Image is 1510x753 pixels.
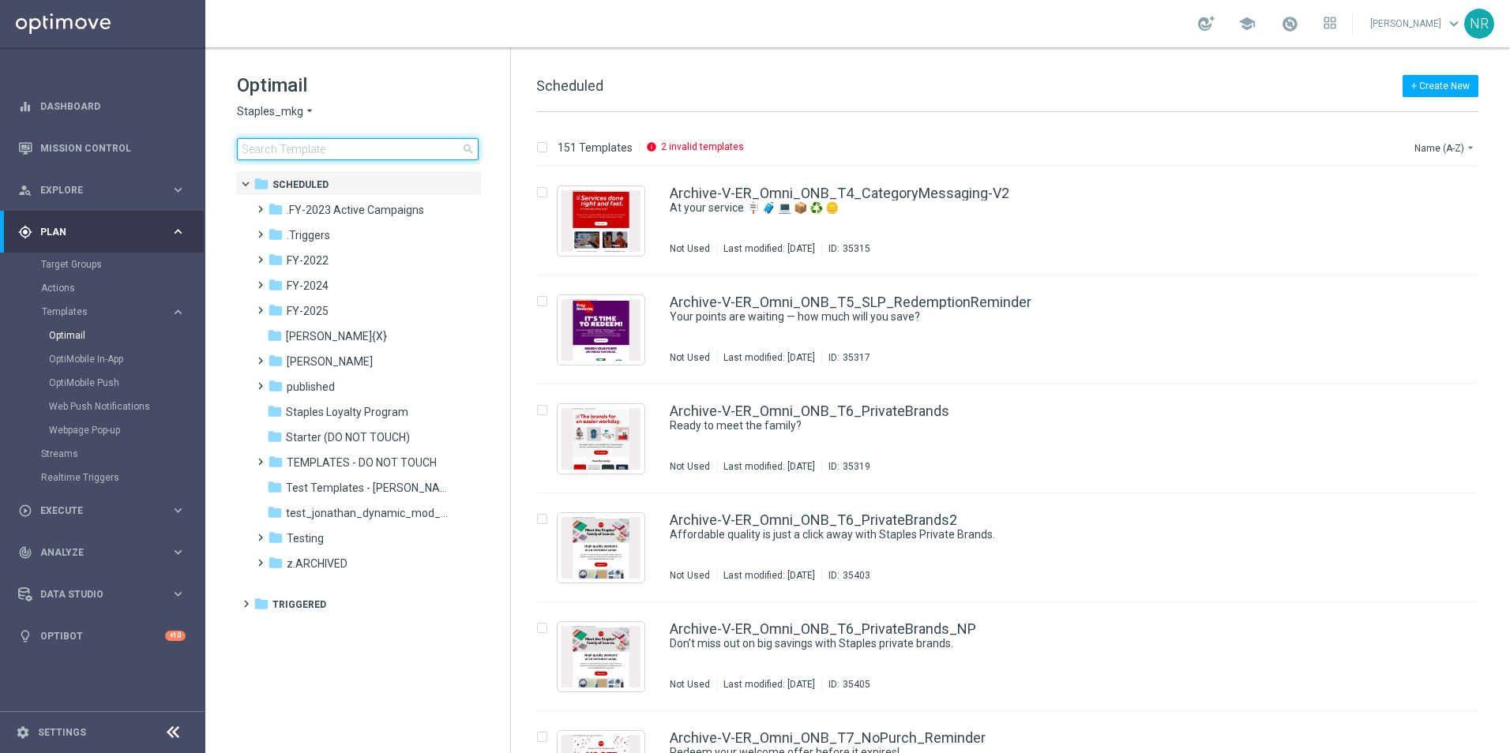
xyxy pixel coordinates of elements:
[717,242,821,255] div: Last modified: [DATE]
[268,555,284,571] i: folder
[268,277,284,293] i: folder
[287,455,437,470] span: TEMPLATES - DO NOT TOUCH
[41,258,164,271] a: Target Groups
[287,354,373,369] span: jonathan_testing_folder
[1445,15,1463,32] span: keyboard_arrow_down
[670,404,949,418] a: Archive-V-ER_Omni_ONB_T6_PrivateBrands
[40,506,171,515] span: Execute
[670,731,986,745] a: Archive-V-ER_Omni_ONB_T7_NoPurch_Reminder
[237,104,303,119] span: Staples_mkg
[17,630,186,642] div: lightbulb Optibot +10
[18,225,171,239] div: Plan
[670,622,976,636] a: Archive-V-ER_Omni_ONB_T6_PrivateBrands_NP
[670,569,710,582] div: Not Used
[237,138,479,160] input: Search Template
[287,531,324,545] span: Testing
[49,329,164,342] a: Optimail
[17,184,186,197] div: person_search Explore keyboard_arrow_right
[17,226,186,238] button: gps_fixed Plan keyboard_arrow_right
[40,127,186,169] a: Mission Control
[670,636,1410,651] div: Don’t miss out on big savings with Staples private brands.
[49,347,204,371] div: OptiMobile In-App
[17,142,186,155] button: Mission Control
[670,636,1374,651] a: Don’t miss out on big savings with Staples private brands.
[41,305,186,318] button: Templates keyboard_arrow_right
[670,527,1374,542] a: Affordable quality is just a click away with Staples Private Brands.
[268,252,284,268] i: folder
[670,200,1410,215] div: At your service 🪧 🧳 💻 📦 ♻️ 🪙
[646,141,657,152] i: info
[661,140,744,153] p: 2 invalid templates
[1238,15,1256,32] span: school
[268,454,284,470] i: folder
[268,201,284,217] i: folder
[1369,12,1464,36] a: [PERSON_NAME]keyboard_arrow_down
[670,309,1374,324] a: Your points are waiting — how much will you save?
[237,104,316,119] button: Staples_mkg arrow_drop_down
[821,242,870,255] div: ID:
[670,351,710,364] div: Not Used
[287,253,329,268] span: FY-2022
[18,85,186,127] div: Dashboard
[237,73,479,98] h1: Optimail
[49,324,204,347] div: Optimail
[303,104,316,119] i: arrow_drop_down
[17,546,186,559] button: track_changes Analyze keyboard_arrow_right
[821,678,870,691] div: ID:
[286,481,449,495] span: Test Templates - Jonas
[268,227,284,242] i: folder
[41,253,204,276] div: Target Groups
[41,282,164,294] a: Actions
[41,442,204,466] div: Streams
[520,384,1507,493] div: Press SPACE to select this row.
[717,351,821,364] div: Last modified: [DATE]
[821,351,870,364] div: ID:
[670,186,1009,200] a: Archive-V-ER_Omni_ONB_T4_CategoryMessaging-V2
[670,295,1031,309] a: Archive-V-ER_Omni_ONB_T5_SLP_RedemptionReminder
[286,405,408,419] span: Staples Loyalty Program
[670,513,957,527] a: Archive-V-ER_Omni_ONB_T6_PrivateBrands2
[670,242,710,255] div: Not Used
[520,602,1507,711] div: Press SPACE to select this row.
[40,615,165,657] a: Optibot
[17,588,186,601] button: Data Studio keyboard_arrow_right
[670,418,1410,433] div: Ready to meet the family?
[18,183,32,197] i: person_search
[49,353,164,365] a: OptiMobile In-App
[40,590,171,599] span: Data Studio
[287,228,330,242] span: .Triggers
[843,242,870,255] div: 35315
[287,304,329,318] span: FY-2025
[49,371,204,395] div: OptiMobile Push
[18,545,32,560] i: track_changes
[267,403,283,419] i: folder
[670,527,1410,542] div: Affordable quality is just a click away with Staples Private Brands.
[40,548,171,557] span: Analyze
[670,309,1410,324] div: Your points are waiting — how much will you save?
[18,545,171,560] div: Analyze
[42,307,155,317] span: Templates
[286,506,449,520] span: test_jonathan_dynamic_mod_{X}
[821,569,870,582] div: ID:
[40,227,171,237] span: Plan
[286,329,387,343] span: jonathan_pr_test_{X}
[40,85,186,127] a: Dashboard
[520,275,1507,384] div: Press SPACE to select this row.
[843,678,870,691] div: 35405
[1403,75,1478,97] button: + Create New
[49,418,204,442] div: Webpage Pop-up
[268,378,284,394] i: folder
[17,504,186,517] div: play_circle_outline Execute keyboard_arrow_right
[821,460,870,473] div: ID:
[18,504,171,518] div: Execute
[41,448,164,460] a: Streams
[670,460,710,473] div: Not Used
[562,517,640,579] img: 35403.jpeg
[670,200,1374,215] a: At your service 🪧 🧳 💻 📦 ♻️ 🪙
[171,305,186,320] i: keyboard_arrow_right
[171,224,186,239] i: keyboard_arrow_right
[18,615,186,657] div: Optibot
